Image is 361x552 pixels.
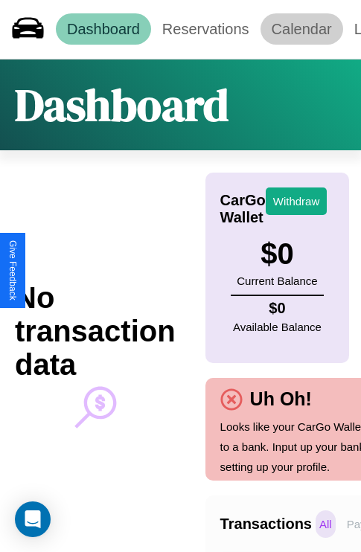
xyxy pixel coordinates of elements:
[266,187,328,215] button: Withdraw
[243,388,319,410] h4: Uh Oh!
[15,74,229,135] h1: Dashboard
[261,13,343,45] a: Calendar
[7,240,18,301] div: Give Feedback
[233,317,322,337] p: Available Balance
[15,501,51,537] div: Open Intercom Messenger
[233,300,322,317] h4: $ 0
[56,13,151,45] a: Dashboard
[151,13,261,45] a: Reservations
[220,192,266,226] h4: CarGo Wallet
[237,271,317,291] p: Current Balance
[237,237,317,271] h3: $ 0
[316,510,336,538] p: All
[220,516,312,533] h4: Transactions
[15,281,176,382] h2: No transaction data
